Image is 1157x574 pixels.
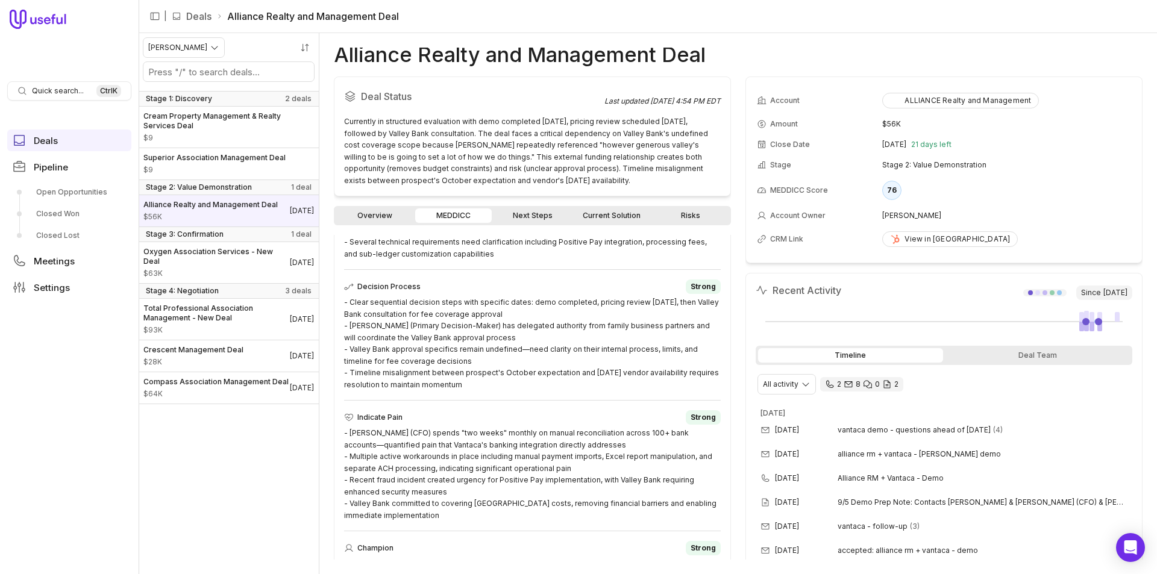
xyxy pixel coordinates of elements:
[139,242,319,283] a: Oxygen Association Services - New Deal$63K[DATE]
[882,114,1131,134] td: $56K
[296,39,314,57] button: Sort by
[285,94,312,104] span: 2 deals
[7,250,131,272] a: Meetings
[838,546,978,555] span: accepted: alliance rm + vantaca - demo
[882,155,1131,175] td: Stage 2: Value Demonstration
[143,111,314,131] span: Cream Property Management & Realty Services Deal
[139,299,319,340] a: Total Professional Association Management - New Deal$93K[DATE]
[770,234,803,244] span: CRM Link
[7,182,131,245] div: Pipeline submenu
[344,410,721,425] div: Indicate Pain
[775,522,799,531] time: [DATE]
[770,140,810,149] span: Close Date
[650,96,721,105] time: [DATE] 4:54 PM EDT
[139,195,319,226] a: Alliance Realty and Management Deal$56K[DATE]
[7,226,131,245] a: Closed Lost
[344,87,604,106] h2: Deal Status
[882,93,1039,108] button: ALLIANCE Realty and Management
[838,522,908,531] span: vantaca - follow-up
[216,9,399,23] li: Alliance Realty and Management Deal
[838,449,1001,459] span: alliance rm + vantaca - [PERSON_NAME] demo
[143,325,290,335] span: Amount
[143,200,278,210] span: Alliance Realty and Management Deal
[34,257,75,266] span: Meetings
[770,119,798,129] span: Amount
[775,546,799,555] time: [DATE]
[890,234,1010,244] div: View in [GEOGRAPHIC_DATA]
[164,9,167,23] span: |
[146,229,224,239] span: Stage 3: Confirmation
[344,296,721,390] div: - Clear sequential decision steps with specific dates: demo completed, pricing review [DATE], the...
[7,276,131,298] a: Settings
[291,229,312,239] span: 1 deal
[143,377,289,387] span: Compass Association Management Deal
[291,182,312,192] span: 1 deal
[7,204,131,223] a: Closed Won
[770,211,826,220] span: Account Owner
[344,279,721,294] div: Decision Process
[882,140,906,149] time: [DATE]
[344,116,721,186] div: Currently in structured evaluation with demo completed [DATE], pricing review scheduled [DATE], f...
[770,96,800,105] span: Account
[691,282,716,292] span: Strong
[143,165,286,175] span: Amount
[775,449,799,459] time: [DATE]
[1076,285,1132,300] span: Since
[838,425,991,435] span: vantaca demo - questions ahead of [DATE]
[573,208,650,223] a: Current Solution
[7,129,131,151] a: Deals
[344,427,721,521] div: - [PERSON_NAME] (CFO) spends "two weeks" monthly on manual reconciliation across 100+ bank accoun...
[1103,288,1127,298] time: [DATE]
[139,148,319,179] a: Superior Association Management Deal$9
[143,357,243,367] span: Amount
[32,86,84,96] span: Quick search...
[415,208,492,223] a: MEDDICC
[143,62,314,81] input: Search deals by name
[890,96,1031,105] div: ALLIANCE Realty and Management
[290,206,314,216] time: Deal Close Date
[770,160,791,170] span: Stage
[7,182,131,202] a: Open Opportunities
[146,94,212,104] span: Stage 1: Discovery
[882,206,1131,225] td: [PERSON_NAME]
[652,208,729,223] a: Risks
[143,133,314,143] span: Amount
[290,258,314,267] time: Deal Close Date
[186,9,212,23] a: Deals
[290,314,314,324] time: Deal Close Date
[139,107,319,148] a: Cream Property Management & Realty Services Deal$9
[756,283,841,298] h2: Recent Activity
[911,140,952,149] span: 21 days left
[139,33,319,574] nav: Deals
[910,522,920,531] span: 3 emails in thread
[1116,533,1145,562] div: Open Intercom Messenger
[775,473,799,483] time: [DATE]
[770,186,828,195] span: MEDDICC Score
[143,345,243,355] span: Crescent Management Deal
[760,408,785,417] time: [DATE]
[838,473,1113,483] span: Alliance RM + Vantaca - Demo
[290,351,314,361] time: Deal Close Date
[604,96,721,106] div: Last updated
[143,153,286,163] span: Superior Association Management Deal
[945,348,1130,363] div: Deal Team
[143,269,290,278] span: Amount
[143,212,278,222] span: Amount
[143,389,289,399] span: Amount
[334,48,706,62] h1: Alliance Realty and Management Deal
[820,377,903,392] div: 2 calls and 8 email threads
[775,425,799,435] time: [DATE]
[146,286,219,296] span: Stage 4: Negotiation
[143,247,290,266] span: Oxygen Association Services - New Deal
[336,208,413,223] a: Overview
[34,283,70,292] span: Settings
[285,286,312,296] span: 3 deals
[139,372,319,404] a: Compass Association Management Deal$64K[DATE]
[7,156,131,178] a: Pipeline
[775,498,799,507] time: [DATE]
[838,498,1127,507] span: 9/5 Demo Prep Note: Contacts [PERSON_NAME] & [PERSON_NAME] (CFO) & [PERSON_NAME] (Principal? & [P...
[34,163,68,172] span: Pipeline
[882,231,1018,247] a: View in [GEOGRAPHIC_DATA]
[758,348,943,363] div: Timeline
[494,208,571,223] a: Next Steps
